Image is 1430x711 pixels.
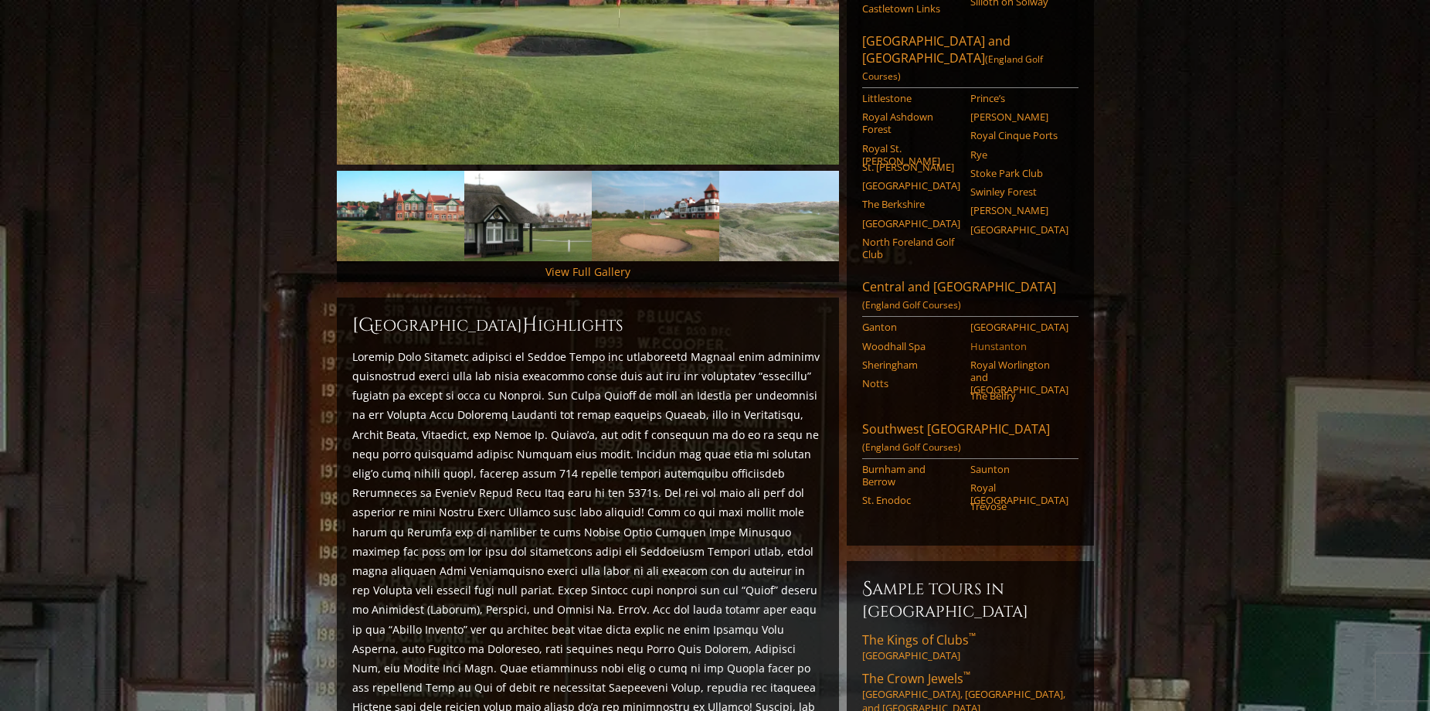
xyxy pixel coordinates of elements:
sup: ™ [963,668,970,682]
a: View Full Gallery [545,264,630,279]
a: Burnham and Berrow [862,463,960,488]
a: The Kings of Clubs™[GEOGRAPHIC_DATA] [862,631,1078,662]
a: Royal [GEOGRAPHIC_DATA] [970,481,1068,507]
a: North Foreland Golf Club [862,236,960,261]
a: [GEOGRAPHIC_DATA] [862,179,960,192]
a: Hunstanton [970,340,1068,352]
a: [GEOGRAPHIC_DATA] [862,217,960,230]
span: (England Golf Courses) [862,53,1043,83]
a: [GEOGRAPHIC_DATA] [970,321,1068,333]
a: Central and [GEOGRAPHIC_DATA](England Golf Courses) [862,278,1078,317]
a: Woodhall Spa [862,340,960,352]
a: Royal Cinque Ports [970,129,1068,141]
a: Prince’s [970,92,1068,104]
a: The Belfry [970,390,1068,402]
a: Rye [970,148,1068,161]
a: St. [PERSON_NAME] [862,161,960,173]
a: Stoke Park Club [970,167,1068,179]
span: (England Golf Courses) [862,298,961,311]
a: Royal Ashdown Forest [862,111,960,136]
a: Saunton [970,463,1068,475]
a: Southwest [GEOGRAPHIC_DATA](England Golf Courses) [862,420,1078,459]
a: [PERSON_NAME] [970,204,1068,216]
a: St. Enodoc [862,494,960,506]
a: Castletown Links [862,2,960,15]
a: Swinley Forest [970,185,1068,198]
span: H [522,313,538,338]
a: [PERSON_NAME] [970,111,1068,123]
span: The Kings of Clubs [862,631,976,648]
h2: [GEOGRAPHIC_DATA] ighlights [352,313,824,338]
a: Trevose [970,500,1068,512]
a: The Berkshire [862,198,960,210]
sup: ™ [969,630,976,643]
a: Littlestone [862,92,960,104]
h6: Sample Tours in [GEOGRAPHIC_DATA] [862,577,1078,622]
a: Notts [862,377,960,390]
span: (England Golf Courses) [862,441,961,454]
a: Ganton [862,321,960,333]
span: The Crown Jewels [862,670,970,687]
a: Sheringham [862,359,960,371]
a: [GEOGRAPHIC_DATA] and [GEOGRAPHIC_DATA](England Golf Courses) [862,32,1078,88]
a: Royal Worlington and [GEOGRAPHIC_DATA] [970,359,1068,396]
a: [GEOGRAPHIC_DATA] [970,223,1068,236]
a: Royal St. [PERSON_NAME] [862,142,960,168]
